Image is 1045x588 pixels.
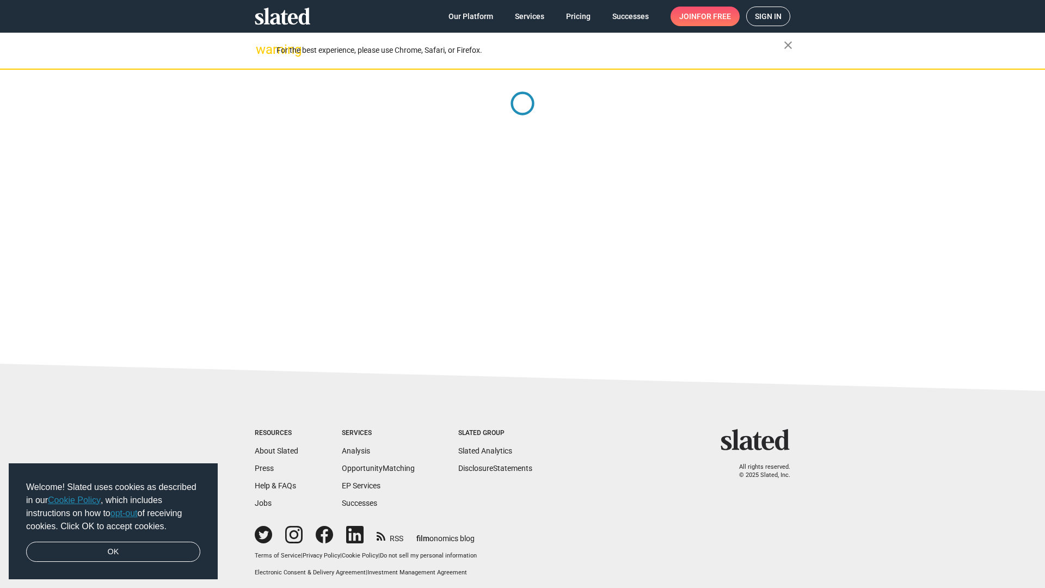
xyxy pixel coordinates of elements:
[255,429,298,438] div: Resources
[458,429,532,438] div: Slated Group
[416,534,429,543] span: film
[255,569,366,576] a: Electronic Consent & Delivery Agreement
[255,552,301,559] a: Terms of Service
[255,464,274,473] a: Press
[458,446,512,455] a: Slated Analytics
[342,499,377,507] a: Successes
[342,429,415,438] div: Services
[416,525,475,544] a: filmonomics blog
[110,509,138,518] a: opt-out
[342,481,380,490] a: EP Services
[366,569,367,576] span: |
[276,43,784,58] div: For the best experience, please use Chrome, Safari, or Firefox.
[340,552,342,559] span: |
[782,39,795,52] mat-icon: close
[448,7,493,26] span: Our Platform
[728,463,790,479] p: All rights reserved. © 2025 Slated, Inc.
[612,7,649,26] span: Successes
[255,481,296,490] a: Help & FAQs
[557,7,599,26] a: Pricing
[301,552,303,559] span: |
[342,552,378,559] a: Cookie Policy
[566,7,591,26] span: Pricing
[458,464,532,473] a: DisclosureStatements
[255,446,298,455] a: About Slated
[367,569,467,576] a: Investment Management Agreement
[377,527,403,544] a: RSS
[9,463,218,580] div: cookieconsent
[440,7,502,26] a: Our Platform
[697,7,731,26] span: for free
[26,481,200,533] span: Welcome! Slated uses cookies as described in our , which includes instructions on how to of recei...
[255,499,272,507] a: Jobs
[604,7,657,26] a: Successes
[506,7,553,26] a: Services
[256,43,269,56] mat-icon: warning
[380,552,477,560] button: Do not sell my personal information
[342,446,370,455] a: Analysis
[755,7,782,26] span: Sign in
[679,7,731,26] span: Join
[48,495,101,505] a: Cookie Policy
[746,7,790,26] a: Sign in
[378,552,380,559] span: |
[26,542,200,562] a: dismiss cookie message
[671,7,740,26] a: Joinfor free
[515,7,544,26] span: Services
[303,552,340,559] a: Privacy Policy
[342,464,415,473] a: OpportunityMatching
